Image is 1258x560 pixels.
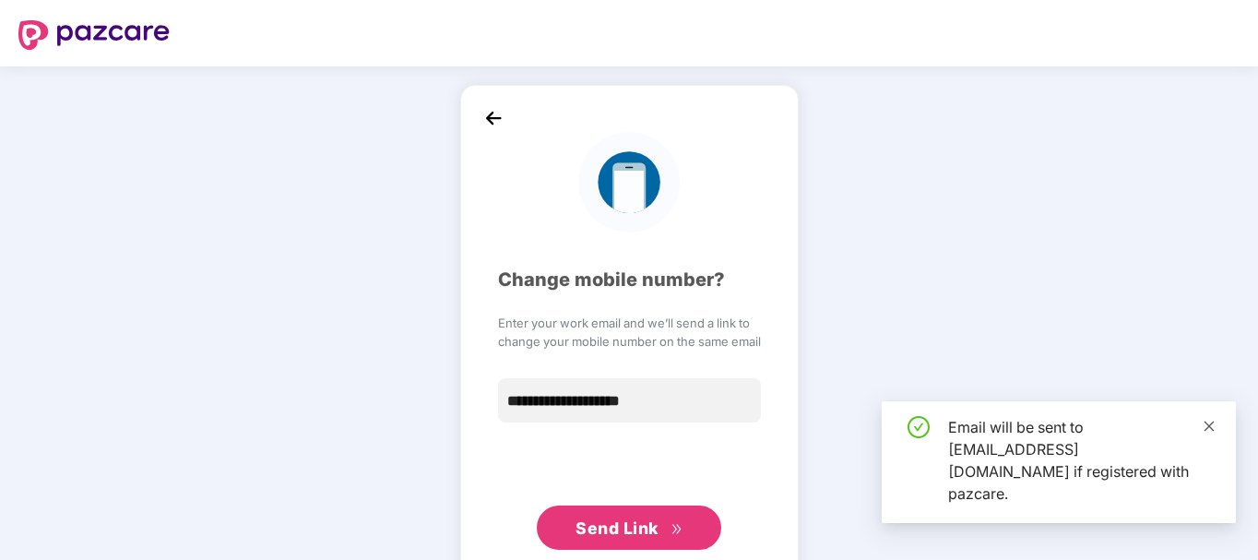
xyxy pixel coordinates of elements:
img: logo [578,132,679,232]
span: Send Link [576,518,659,538]
img: logo [18,20,170,50]
span: Enter your work email and we’ll send a link to [498,314,761,332]
span: change your mobile number on the same email [498,332,761,351]
span: close [1203,420,1216,433]
button: Send Linkdouble-right [537,506,721,550]
img: back_icon [480,104,507,132]
div: Change mobile number? [498,266,761,294]
span: check-circle [908,416,930,438]
span: double-right [671,523,682,535]
div: Email will be sent to [EMAIL_ADDRESS][DOMAIN_NAME] if registered with pazcare. [948,416,1214,505]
